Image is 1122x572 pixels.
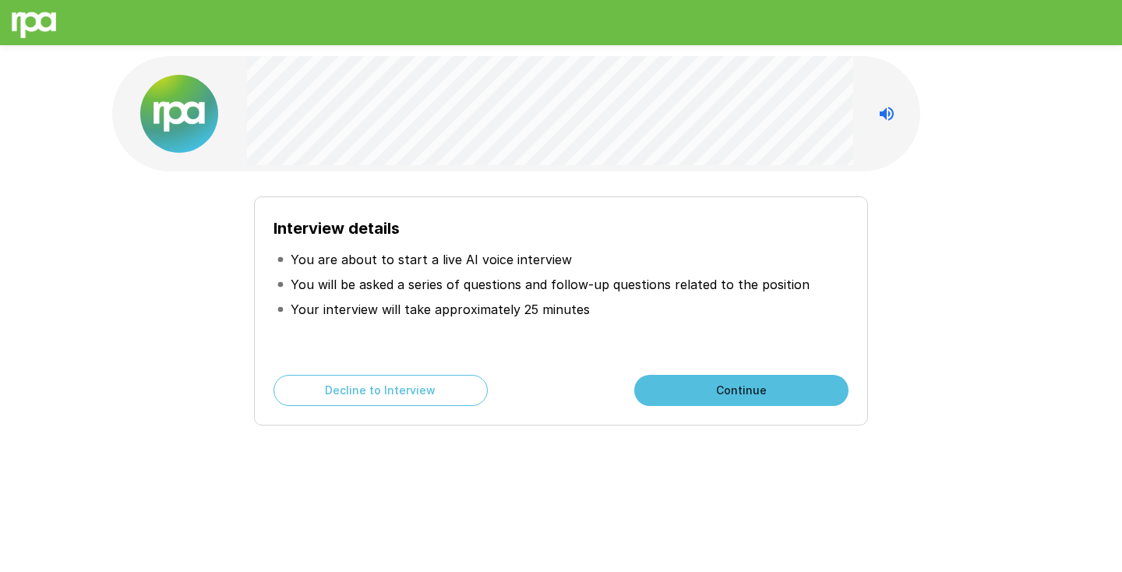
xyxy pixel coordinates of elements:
[291,275,810,294] p: You will be asked a series of questions and follow-up questions related to the position
[273,375,488,406] button: Decline to Interview
[634,375,849,406] button: Continue
[291,300,590,319] p: Your interview will take approximately 25 minutes
[291,250,572,269] p: You are about to start a live AI voice interview
[871,98,902,129] button: Stop reading questions aloud
[273,219,400,238] b: Interview details
[140,75,218,153] img: new%2520logo%2520(1).png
